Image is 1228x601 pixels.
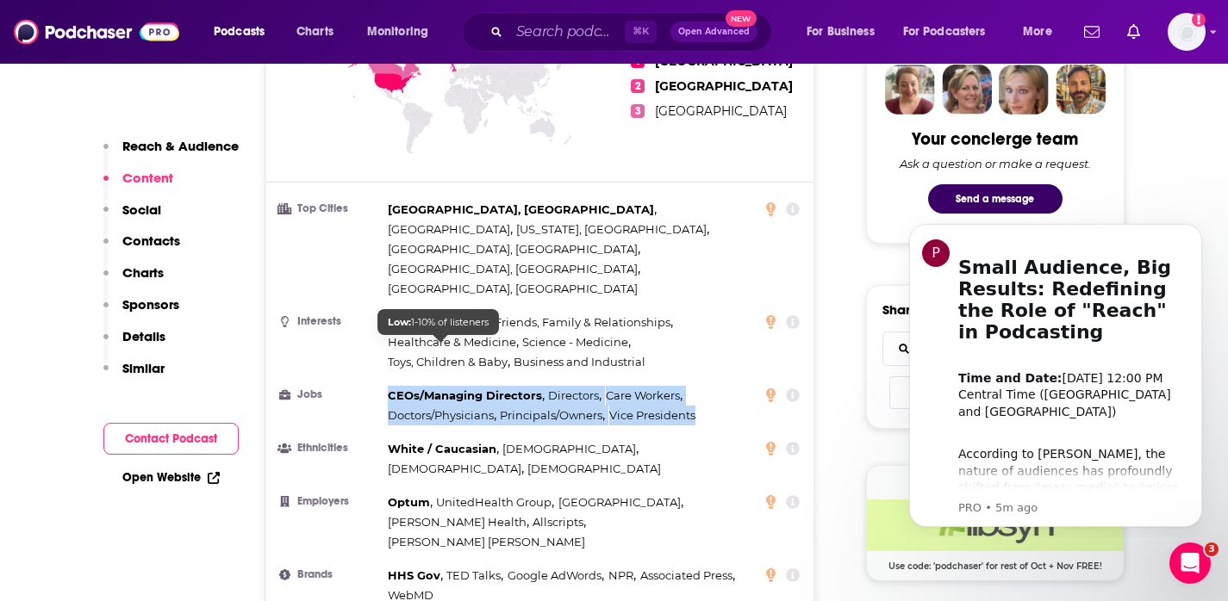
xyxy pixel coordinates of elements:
a: Open Website [122,470,220,485]
span: HHS Gov [388,568,440,582]
span: [GEOGRAPHIC_DATA], [GEOGRAPHIC_DATA] [388,282,638,295]
button: Reach & Audience [103,138,239,170]
div: Ask a question or make a request. [900,157,1091,170]
span: CEOs/Managing Directors [388,388,542,402]
svg: Add a profile image [1192,13,1206,27]
span: Principals/Owners [500,408,602,422]
iframe: Intercom live chat [1169,542,1211,584]
a: Podchaser - Follow, Share and Rate Podcasts [14,15,179,48]
p: Similar [122,360,165,376]
span: , [548,386,602,406]
span: Associated Press [640,568,732,582]
button: Send a message [928,184,1063,214]
button: Open AdvancedNew [670,22,757,42]
span: , [640,566,735,586]
h3: Employers [280,496,381,507]
span: [GEOGRAPHIC_DATA], [GEOGRAPHIC_DATA] [388,262,638,276]
button: Show profile menu [1168,13,1206,51]
h3: Ethnicities [280,443,381,454]
span: , [388,386,545,406]
span: [GEOGRAPHIC_DATA] [558,495,681,509]
button: open menu [202,18,287,46]
button: open menu [355,18,451,46]
span: UnitedHealth Group [436,495,552,509]
input: Search podcasts, credits, & more... [509,18,625,46]
span: Podcasts [214,20,265,44]
span: For Business [807,20,875,44]
span: 3 [1205,542,1219,556]
span: [PERSON_NAME] [PERSON_NAME] [388,535,585,548]
div: Search podcasts, credits, & more... [478,12,789,52]
p: Sponsors [122,296,179,313]
span: [GEOGRAPHIC_DATA] [655,78,793,94]
a: Show notifications dropdown [1077,17,1106,46]
span: [GEOGRAPHIC_DATA] [388,222,510,236]
div: Your concierge team [912,128,1078,150]
h3: Top Cities [280,203,381,214]
span: White / Caucasian [388,442,496,455]
span: [DEMOGRAPHIC_DATA] [388,462,521,475]
span: , [388,493,433,512]
span: Allscripts [533,515,583,529]
img: User Profile [1168,13,1206,51]
span: NPR [608,568,633,582]
span: [GEOGRAPHIC_DATA], [GEOGRAPHIC_DATA] [388,242,638,256]
span: Friends, Family & Relationships [495,315,670,329]
span: , [388,220,513,239]
span: Charts [296,20,333,44]
span: Doctors/Physicians [388,408,494,422]
span: , [606,386,683,406]
span: 1-10% of listeners [388,316,489,328]
img: Sydney Profile [885,65,935,115]
span: 2 [631,79,645,93]
span: , [558,493,683,512]
span: [PERSON_NAME] Health [388,515,527,529]
button: Charts [103,264,164,296]
span: , [388,439,499,459]
span: Science - Medicine [522,335,628,349]
span: More [1023,20,1052,44]
span: Care Workers [606,388,680,402]
p: Details [122,328,165,344]
button: open menu [795,18,896,46]
h3: Jobs [280,389,381,400]
span: [GEOGRAPHIC_DATA], [GEOGRAPHIC_DATA] [388,202,654,216]
p: Contacts [122,232,180,249]
h3: Share This Podcast [882,301,1000,318]
span: New [726,10,757,27]
p: Social [122,201,161,218]
span: , [388,200,657,220]
img: Jon Profile [1056,65,1106,115]
span: Toys, Children & Baby [388,355,508,369]
span: ⌘ K [625,21,657,43]
span: , [388,406,496,425]
span: , [502,439,639,459]
button: Contact Podcast [103,423,239,455]
span: , [508,566,604,586]
button: Similar [103,360,165,392]
span: , [495,313,673,332]
span: , [516,220,709,239]
button: open menu [1011,18,1074,46]
span: Healthcare & Medicine [388,335,516,349]
img: Barbara Profile [942,65,992,115]
p: Content [122,170,173,186]
button: Contacts [103,232,180,264]
span: , [388,332,519,352]
h3: Interests [280,316,381,327]
button: Details [103,328,165,360]
span: [GEOGRAPHIC_DATA] [655,103,787,119]
span: , [522,332,631,352]
a: Charts [285,18,344,46]
p: Charts [122,264,164,281]
div: Search followers [882,331,1108,366]
span: For Podcasters [903,20,986,44]
iframe: Intercom notifications message [883,208,1228,537]
span: [DEMOGRAPHIC_DATA] [527,462,661,475]
span: Monitoring [367,20,428,44]
span: , [388,566,443,586]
